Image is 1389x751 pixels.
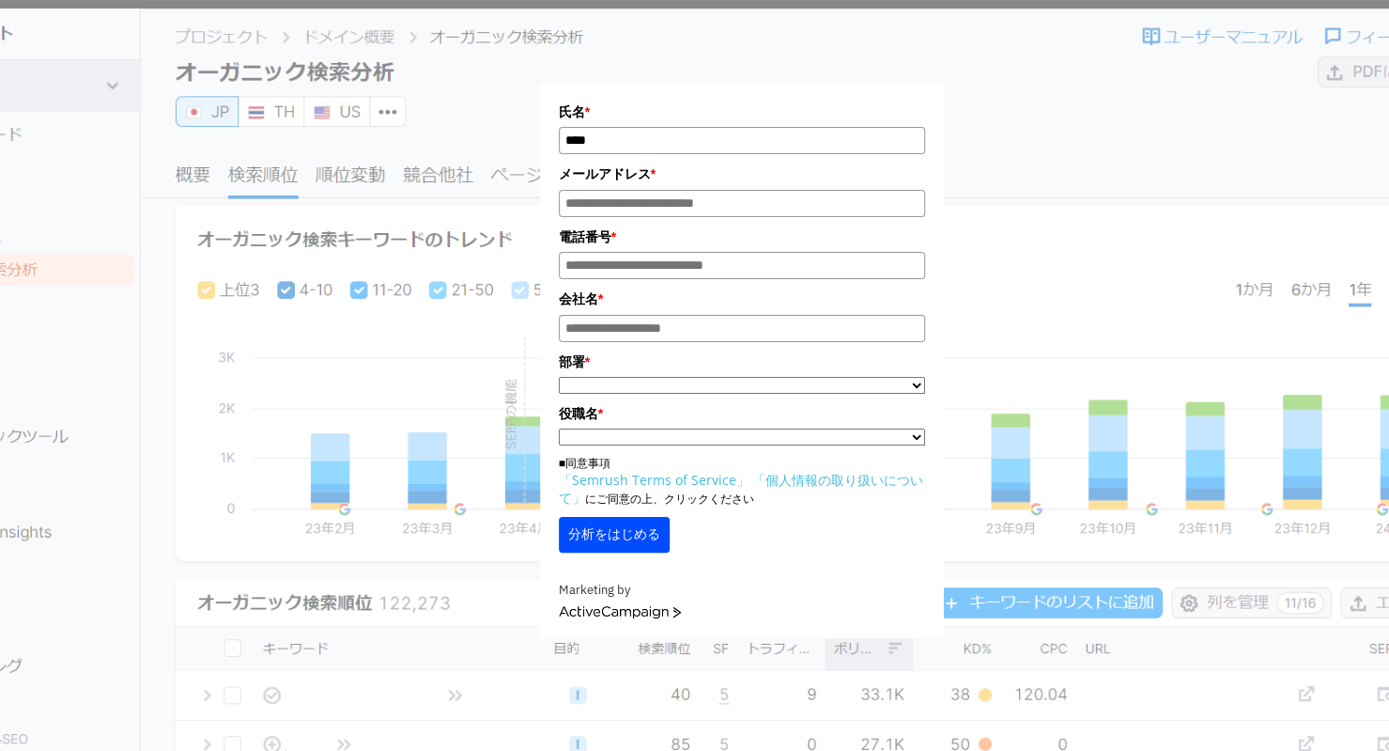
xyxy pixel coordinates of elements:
label: 部署 [559,352,925,372]
label: メールアドレス [559,164,925,184]
p: ■同意事項 にご同意の上、クリックください [559,455,925,508]
label: 電話番号 [559,227,925,247]
a: 「個人情報の取り扱いについて」 [559,471,923,507]
div: Marketing by [559,581,925,601]
label: 氏名 [559,102,925,122]
label: 会社名 [559,289,925,309]
label: 役職名 [559,403,925,424]
button: 分析をはじめる [559,517,670,553]
a: 「Semrush Terms of Service」 [559,471,749,489]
